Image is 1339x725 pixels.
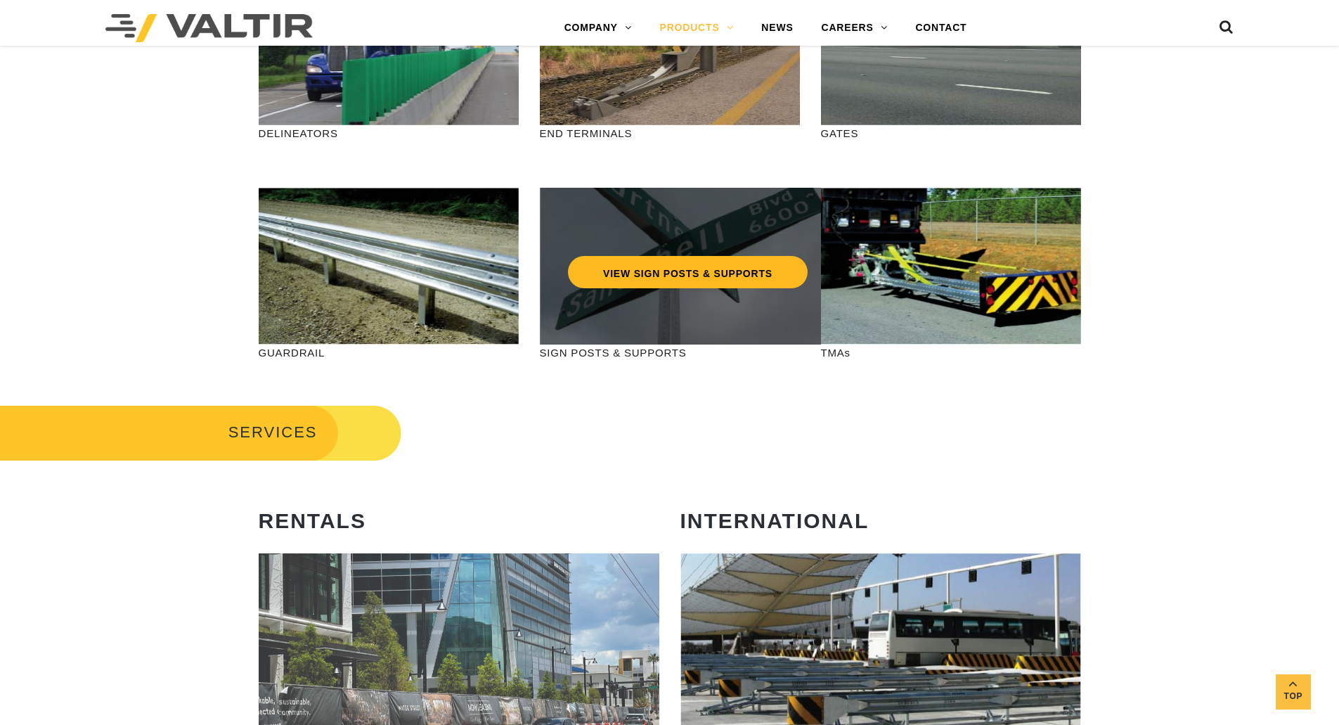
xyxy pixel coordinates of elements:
span: Top [1276,688,1311,705]
a: PRODUCTS [646,14,748,42]
strong: INTERNATIONAL [680,509,869,532]
p: END TERMINALS [540,125,800,141]
img: Valtir [105,14,313,42]
p: TMAs [821,345,1081,361]
p: SIGN POSTS & SUPPORTS [540,345,800,361]
a: NEWS [747,14,807,42]
strong: RENTALS [259,509,366,532]
a: COMPANY [550,14,646,42]
a: Top [1276,674,1311,710]
p: GUARDRAIL [259,345,519,361]
p: GATES [821,125,1081,141]
a: VIEW SIGN POSTS & SUPPORTS [568,256,808,288]
a: CAREERS [808,14,902,42]
a: CONTACT [901,14,981,42]
p: DELINEATORS [259,125,519,141]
